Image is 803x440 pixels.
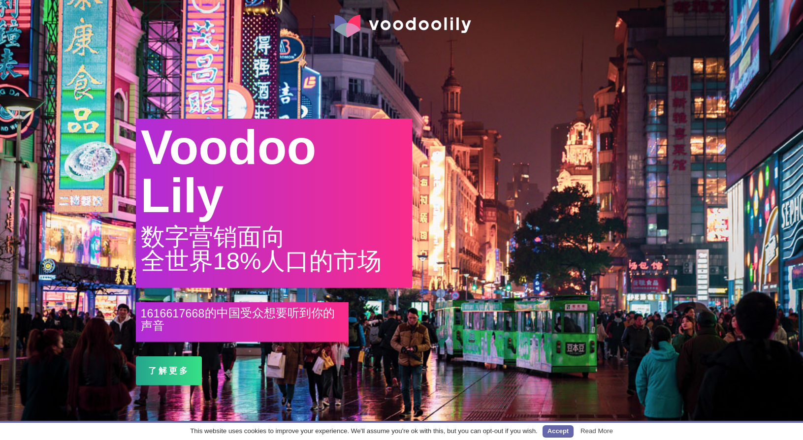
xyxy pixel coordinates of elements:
[543,425,574,438] a: Accept
[141,225,408,278] h2: 数字营销面向 全世界18%人口的市场
[141,308,147,319] div: 1
[154,308,160,319] div: 1
[147,308,154,319] div: 6
[179,308,186,319] div: 7
[173,308,179,319] div: 1
[186,308,192,319] div: 6
[136,356,202,385] a: 了解更多
[198,308,205,319] div: 8
[141,307,344,337] h3: 的中国受众想要听到你的声音
[192,308,198,319] div: 6
[580,427,613,435] a: Read More
[166,308,173,319] div: 6
[190,427,613,435] span: This website uses cookies to improve your experience. We'll assume you're ok with this, but you c...
[160,308,166,319] div: 6
[141,124,408,225] h1: Voodoo Lily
